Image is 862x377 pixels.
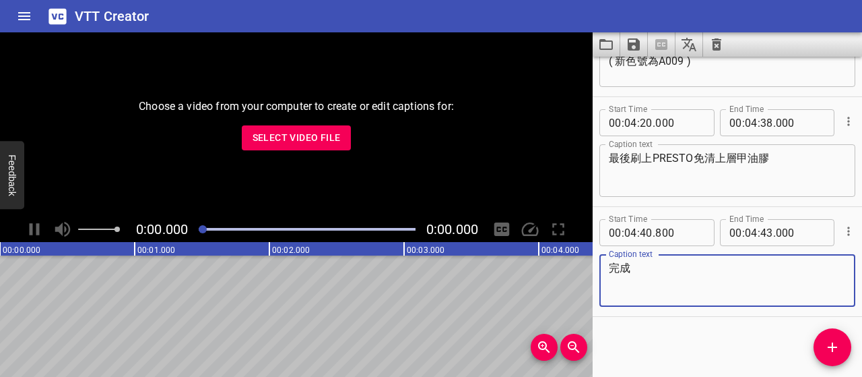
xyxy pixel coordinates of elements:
button: Translate captions [675,32,703,57]
button: Cue Options [840,113,857,130]
input: 00 [729,109,742,136]
button: Zoom Out [560,334,587,361]
div: Cue Options [840,214,855,249]
span: : [758,219,760,246]
svg: Translate captions [681,36,697,53]
span: : [742,219,745,246]
span: . [653,109,655,136]
input: 40 [640,219,653,246]
svg: Load captions from file [598,36,614,53]
input: 000 [655,109,704,136]
text: 00:02.000 [272,245,310,255]
input: 04 [745,109,758,136]
button: Save captions to file [620,32,648,57]
button: Clear captions [703,32,730,57]
p: Choose a video from your computer to create or edit captions for: [139,98,454,115]
span: Video Duration [426,221,478,237]
button: Add Cue [814,328,851,366]
input: 800 [655,219,704,246]
span: : [637,109,640,136]
input: 20 [640,109,653,136]
input: 38 [760,109,773,136]
span: : [637,219,640,246]
span: : [758,109,760,136]
input: 000 [776,109,825,136]
input: 43 [760,219,773,246]
button: Zoom In [531,334,558,361]
span: Select Video File [253,129,341,146]
input: 000 [776,219,825,246]
textarea: 最後刷上PRESTO免清上層甲油膠 [609,152,846,190]
text: 00:01.000 [137,245,175,255]
span: Select a video in the pane to the left, then you can automatically extract captions. [648,32,675,57]
text: 00:04.000 [541,245,579,255]
span: : [742,109,745,136]
text: 00:03.000 [407,245,444,255]
button: Load captions from file [593,32,620,57]
span: : [622,109,624,136]
input: 00 [729,219,742,246]
button: Cue Options [840,223,857,240]
textarea: 凝膠筆-彩繪S 沾彩繪凝膠AM12畫上一些圓點 ( 新色號為A009 ) [609,42,846,80]
input: 04 [624,219,637,246]
button: Select Video File [242,125,352,150]
div: Cue Options [840,104,855,139]
input: 04 [624,109,637,136]
span: : [622,219,624,246]
input: 00 [609,109,622,136]
text: 00:00.000 [3,245,40,255]
span: Current Time [136,221,188,237]
span: . [773,219,776,246]
h6: VTT Creator [75,5,150,27]
div: Playback Speed [517,216,543,242]
div: Play progress [199,228,416,231]
textarea: 完成 [609,262,846,300]
svg: Save captions to file [626,36,642,53]
input: 00 [609,219,622,246]
input: 04 [745,219,758,246]
span: . [653,219,655,246]
div: Toggle Full Screen [545,216,571,242]
div: Hide/Show Captions [489,216,515,242]
span: . [773,109,776,136]
svg: Clear captions [708,36,725,53]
